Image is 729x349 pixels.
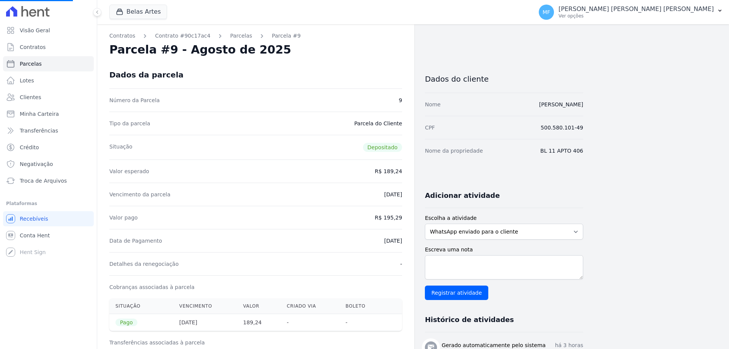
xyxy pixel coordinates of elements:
a: Lotes [3,73,94,88]
th: - [339,314,385,331]
span: Transferências [20,127,58,134]
dt: Valor pago [109,214,138,221]
p: Ver opções [559,13,714,19]
a: Recebíveis [3,211,94,226]
dt: Data de Pagamento [109,237,162,245]
dt: Vencimento da parcela [109,191,170,198]
h3: Histórico de atividades [425,315,514,324]
dt: Valor esperado [109,167,149,175]
a: Visão Geral [3,23,94,38]
h3: Adicionar atividade [425,191,500,200]
span: Crédito [20,144,39,151]
th: Vencimento [173,298,237,314]
div: Plataformas [6,199,91,208]
nav: Breadcrumb [109,32,402,40]
th: - [281,314,339,331]
span: Recebíveis [20,215,48,223]
dt: Detalhes da renegociação [109,260,179,268]
span: Parcelas [20,60,42,68]
h3: Transferências associadas à parcela [109,339,402,346]
a: Conta Hent [3,228,94,243]
p: [PERSON_NAME] [PERSON_NAME] [PERSON_NAME] [559,5,714,13]
button: Belas Artes [109,5,167,19]
span: Depositado [363,143,402,152]
dd: 9 [399,96,402,104]
dt: Nome da propriedade [425,147,483,155]
a: [PERSON_NAME] [539,101,583,107]
dt: Situação [109,143,133,152]
a: Clientes [3,90,94,105]
dt: Tipo da parcela [109,120,150,127]
th: 189,24 [237,314,281,331]
a: Parcelas [3,56,94,71]
a: Parcelas [230,32,252,40]
dd: [DATE] [384,237,402,245]
a: Crédito [3,140,94,155]
dt: Cobranças associadas à parcela [109,283,194,291]
span: Contratos [20,43,46,51]
a: Transferências [3,123,94,138]
h2: Parcela #9 - Agosto de 2025 [109,43,291,57]
label: Escolha a atividade [425,214,583,222]
th: Valor [237,298,281,314]
dt: Número da Parcela [109,96,160,104]
label: Escreva uma nota [425,246,583,254]
dd: R$ 195,29 [375,214,402,221]
dd: [DATE] [384,191,402,198]
span: Pago [115,319,137,326]
dd: Parcela do Cliente [354,120,402,127]
h3: Dados do cliente [425,74,583,84]
span: Clientes [20,93,41,101]
span: Lotes [20,77,34,84]
a: Contratos [109,32,135,40]
dd: 500.580.101-49 [541,124,583,131]
dd: - [400,260,402,268]
dd: R$ 189,24 [375,167,402,175]
th: Boleto [339,298,385,314]
a: Minha Carteira [3,106,94,122]
dd: BL 11 APTO 406 [540,147,583,155]
dt: CPF [425,124,435,131]
a: Contrato #90c17ac4 [155,32,210,40]
th: Situação [109,298,173,314]
span: Negativação [20,160,53,168]
a: Negativação [3,156,94,172]
div: Dados da parcela [109,70,183,79]
span: Visão Geral [20,27,50,34]
th: Criado via [281,298,339,314]
a: Troca de Arquivos [3,173,94,188]
span: Minha Carteira [20,110,59,118]
a: Parcela #9 [272,32,301,40]
dt: Nome [425,101,440,108]
button: MF [PERSON_NAME] [PERSON_NAME] [PERSON_NAME] Ver opções [533,2,729,23]
span: Troca de Arquivos [20,177,67,185]
span: Conta Hent [20,232,50,239]
input: Registrar atividade [425,286,488,300]
span: MF [543,9,550,15]
a: Contratos [3,39,94,55]
th: [DATE] [173,314,237,331]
